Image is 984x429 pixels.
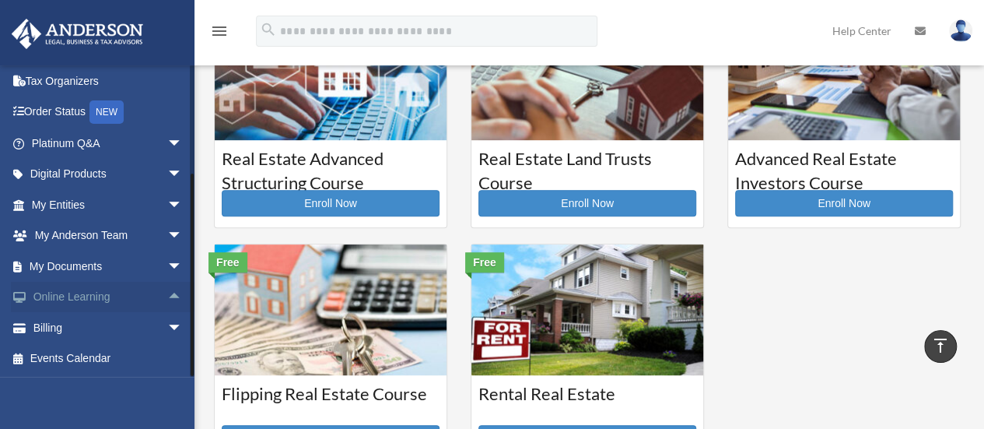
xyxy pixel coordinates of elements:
[11,251,206,282] a: My Documentsarrow_drop_down
[924,330,957,363] a: vertical_align_top
[208,252,247,273] div: Free
[167,282,198,314] span: arrow_drop_up
[11,282,206,313] a: Online Learningarrow_drop_up
[478,190,696,216] a: Enroll Now
[222,382,439,421] h3: Flipping Real Estate Course
[931,336,950,355] i: vertical_align_top
[210,27,229,40] a: menu
[478,147,696,186] h3: Real Estate Land Trusts Course
[735,190,953,216] a: Enroll Now
[167,251,198,283] span: arrow_drop_down
[167,312,198,344] span: arrow_drop_down
[7,19,148,49] img: Anderson Advisors Platinum Portal
[167,128,198,160] span: arrow_drop_down
[11,97,206,128] a: Order StatusNEW
[89,100,124,124] div: NEW
[222,147,439,186] h3: Real Estate Advanced Structuring Course
[11,65,206,97] a: Tax Organizers
[11,343,206,374] a: Events Calendar
[735,147,953,186] h3: Advanced Real Estate Investors Course
[222,190,439,216] a: Enroll Now
[210,22,229,40] i: menu
[11,189,206,220] a: My Entitiesarrow_drop_down
[11,159,206,190] a: Digital Productsarrow_drop_down
[167,220,198,252] span: arrow_drop_down
[11,312,206,343] a: Billingarrow_drop_down
[260,21,277,38] i: search
[478,382,696,421] h3: Rental Real Estate
[949,19,972,42] img: User Pic
[167,159,198,191] span: arrow_drop_down
[11,128,206,159] a: Platinum Q&Aarrow_drop_down
[167,189,198,221] span: arrow_drop_down
[11,220,206,251] a: My Anderson Teamarrow_drop_down
[465,252,504,273] div: Free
